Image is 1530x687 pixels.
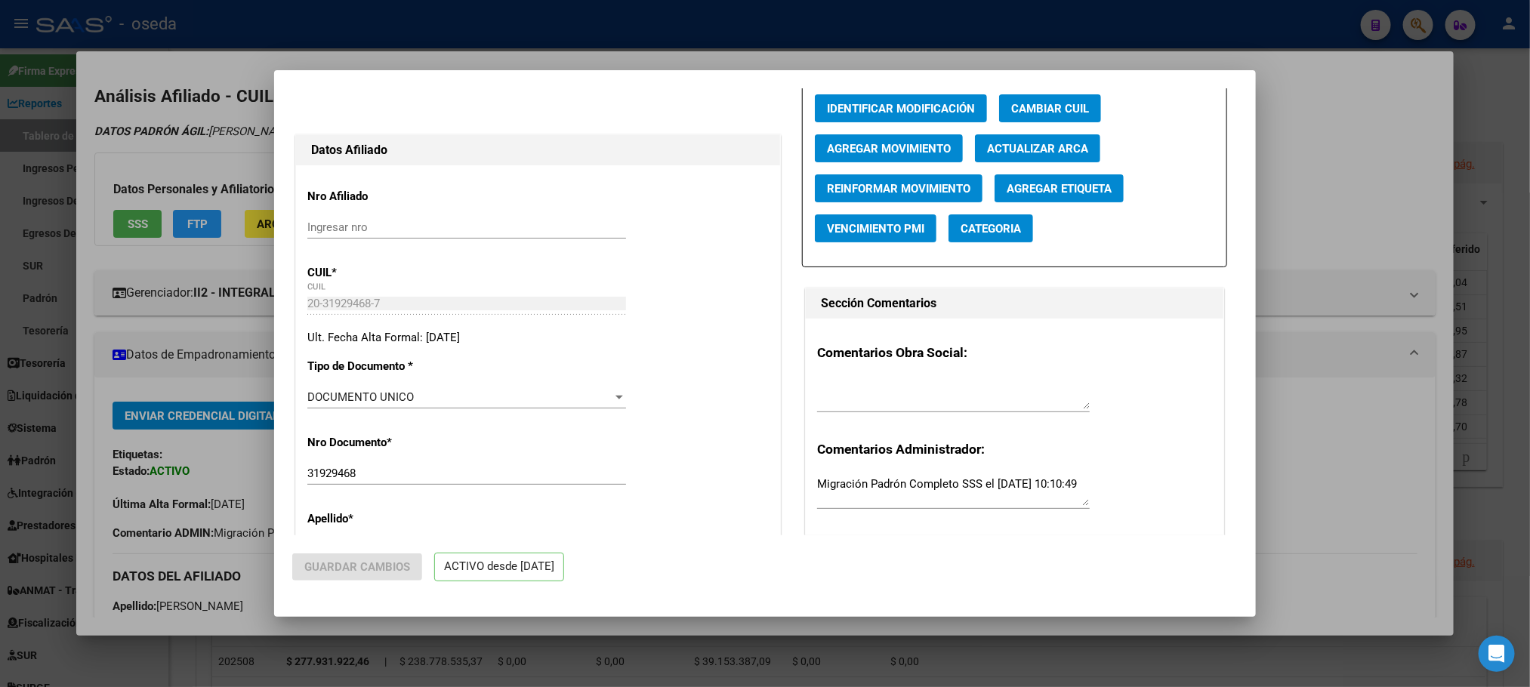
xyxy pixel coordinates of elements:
[995,174,1124,202] button: Agregar Etiqueta
[827,102,975,116] span: Identificar Modificación
[1007,182,1112,196] span: Agregar Etiqueta
[307,510,446,528] p: Apellido
[817,343,1212,362] h3: Comentarios Obra Social:
[304,560,410,574] span: Guardar Cambios
[292,77,438,91] mat-radio-group: Elija una opción
[292,553,422,581] button: Guardar Cambios
[961,222,1021,236] span: Categoria
[999,94,1101,122] button: Cambiar CUIL
[307,434,446,451] p: Nro Documento
[311,141,765,159] h1: Datos Afiliado
[815,134,963,162] button: Agregar Movimiento
[817,439,1212,459] h3: Comentarios Administrador:
[434,553,564,582] p: ACTIVO desde [DATE]
[815,174,982,202] button: Reinformar Movimiento
[827,182,970,196] span: Reinformar Movimiento
[307,390,414,404] span: DOCUMENTO UNICO
[987,142,1088,156] span: Actualizar ARCA
[307,358,446,375] p: Tipo de Documento *
[827,142,951,156] span: Agregar Movimiento
[815,214,936,242] button: Vencimiento PMI
[1011,102,1089,116] span: Cambiar CUIL
[307,329,769,347] div: Ult. Fecha Alta Formal: [DATE]
[975,134,1100,162] button: Actualizar ARCA
[949,214,1033,242] button: Categoria
[1479,636,1515,672] div: Open Intercom Messenger
[821,294,1208,313] h1: Sección Comentarios
[815,94,987,122] button: Identificar Modificación
[307,264,446,282] p: CUIL
[827,222,924,236] span: Vencimiento PMI
[307,188,446,205] p: Nro Afiliado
